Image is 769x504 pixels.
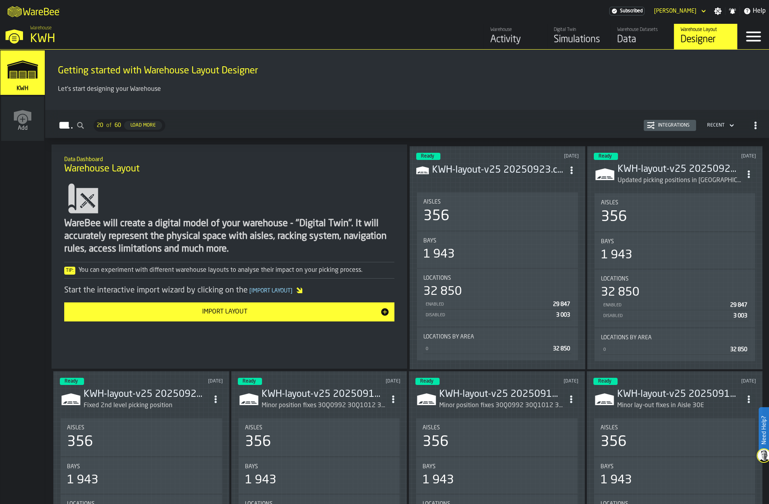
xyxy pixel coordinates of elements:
div: KWH [30,32,244,46]
span: Ready [421,154,434,159]
div: status-3 2 [60,378,84,385]
div: Enabled [603,303,727,308]
div: stat-Locations [417,269,578,327]
div: Title [423,199,572,205]
div: Warehouse Layout [681,27,731,33]
button: button-Load More [124,121,162,130]
div: 1 943 [423,473,454,487]
div: Title [423,425,571,431]
span: 20 [97,122,103,129]
button: button-Integrations [644,120,696,131]
div: Fixed 2nd level picking position [84,401,172,410]
div: stat-Aisles [61,418,222,456]
span: Bays [423,464,436,470]
span: Warehouse Layout [64,163,140,175]
div: 1 943 [67,473,98,487]
div: Title [423,275,572,281]
div: Disabled [603,314,731,319]
span: 3 003 [733,313,747,319]
div: 356 [601,209,627,225]
div: Updated: 23.9.2025 klo 17.04.56 Created: 23.9.2025 klo 17.02.12 [154,379,223,384]
div: 356 [423,208,450,224]
span: Bays [601,464,614,470]
div: Title [245,464,394,470]
div: status-3 2 [593,378,618,385]
span: Getting started with Warehouse Layout Designer [58,65,258,77]
span: of [106,122,111,129]
span: Add [18,125,28,131]
h3: KWH-layout-v25 20250923.csv [84,388,209,401]
div: Warehouse Datasets [617,27,668,33]
div: Designer [681,33,731,46]
div: Integrations [655,123,693,128]
span: 32 850 [730,347,747,352]
div: DropdownMenuValue-4 [707,123,725,128]
div: DropdownMenuValue-Pasi Kolari [651,6,708,16]
div: Updated picking positions in [GEOGRAPHIC_DATA] [618,176,742,185]
div: StatList-item-Disabled [423,310,572,320]
h3: KWH-layout-v25 20250923.csv [432,164,564,177]
h3: KWH-layout-v25 20250915.csv [617,388,742,401]
div: StatList-item-0 [601,344,749,355]
div: Updated: 22.9.2025 klo 11.26.44 Created: 22.9.2025 klo 11.25.03 [332,379,400,384]
div: Title [601,425,749,431]
div: stat-Bays [594,457,756,494]
div: Title [601,464,749,470]
div: Start the interactive import wizard by clicking on the [64,285,394,296]
a: link-to-/wh/new [1,96,44,142]
span: Warehouse [30,25,52,31]
div: status-3 2 [415,378,440,385]
div: You can experiment with different warehouse layouts to analyse their impact on your picking process. [64,265,394,275]
span: KWH [15,85,30,92]
button: button-Import Layout [64,302,394,321]
section: card-LayoutDashboardCard [416,191,579,362]
span: Locations [423,275,451,281]
div: Minor position fixes 30Q0992 30Q1012 30Q1032 enabled [439,401,564,410]
div: stat-Aisles [417,192,578,231]
div: 32 850 [601,285,639,300]
div: stat-Bays [416,457,578,494]
div: Title [245,425,394,431]
div: ButtonLoadMore-Load More-Prev-First-Last [90,119,168,132]
section: card-LayoutDashboardCard [594,192,756,363]
div: status-3 2 [594,153,618,160]
span: Ready [243,379,256,384]
label: button-toggle-Notifications [725,7,740,15]
div: Digital Twin [554,27,604,33]
label: button-toggle-Menu [738,24,769,49]
a: link-to-/wh/i/4fb45246-3b77-4bb5-b880-c337c3c5facb/simulations [547,24,610,49]
h3: KWH-layout-v25 20250919.csv [262,388,386,401]
div: 1 943 [245,473,276,487]
div: status-3 2 [238,378,262,385]
a: link-to-/wh/i/4fb45246-3b77-4bb5-b880-c337c3c5facb/feed/ [484,24,547,49]
div: Title [423,238,572,244]
span: Aisles [601,425,618,431]
div: stat-Aisles [595,193,756,231]
div: 1 943 [601,248,632,262]
span: Aisles [601,200,618,206]
div: Updated: 24.9.2025 klo 9.15.37 Created: 24.9.2025 klo 9.13.24 [510,154,578,159]
div: stat-Aisles [594,418,756,456]
span: Ready [65,379,78,384]
div: Title [601,335,749,341]
div: stat-Bays [239,457,400,494]
div: Title [423,334,572,340]
span: Help [753,6,766,16]
h2: button-Layouts [45,110,769,138]
span: Bays [601,239,614,245]
div: StatList-item-Enabled [423,299,572,310]
div: status-3 2 [416,153,440,160]
span: Aisles [245,425,262,431]
span: Bays [67,464,80,470]
div: Updated: 15.9.2025 klo 11.52.40 Created: 15.9.2025 klo 11.50.13 [687,379,756,384]
div: Minor lay-out fixes in Aisle 30E [617,401,742,410]
div: KWH-layout-v25 20250923.csv [618,163,742,176]
div: Updated: 22.9.2025 klo 11.24.58 Created: 22.9.2025 klo 11.22.30 [510,379,578,384]
span: 32 850 [553,346,570,352]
